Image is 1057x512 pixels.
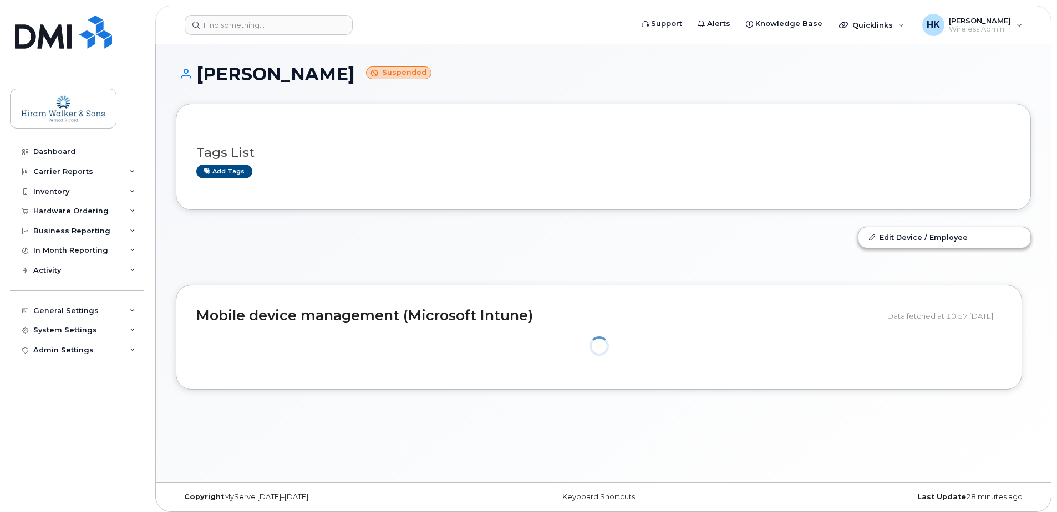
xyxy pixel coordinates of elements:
[917,493,966,501] strong: Last Update
[184,493,224,501] strong: Copyright
[858,227,1030,247] a: Edit Device / Employee
[746,493,1031,501] div: 28 minutes ago
[366,66,431,79] small: Suspended
[196,146,1010,160] h3: Tags List
[887,305,1002,326] div: Data fetched at 10:57 [DATE]
[176,493,461,501] div: MyServe [DATE]–[DATE]
[196,165,252,178] a: Add tags
[562,493,635,501] a: Keyboard Shortcuts
[196,308,879,324] h2: Mobile device management (Microsoft Intune)
[176,64,1031,84] h1: [PERSON_NAME]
